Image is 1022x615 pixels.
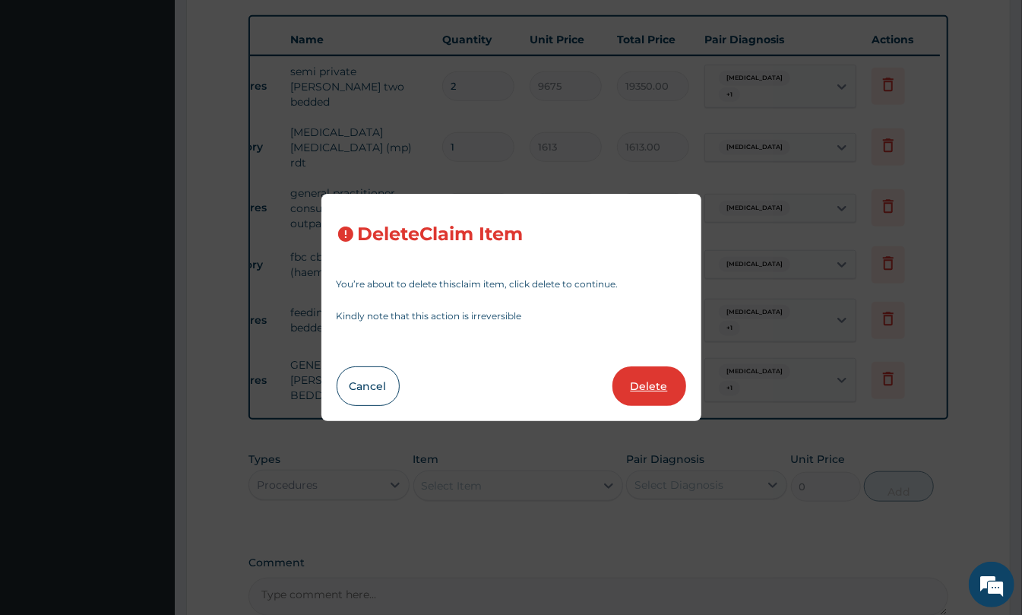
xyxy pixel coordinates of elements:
span: We're online! [88,192,210,345]
button: Cancel [337,366,400,406]
div: Chat with us now [79,85,255,105]
div: Minimize live chat window [249,8,286,44]
textarea: Type your message and hit 'Enter' [8,415,290,468]
button: Delete [612,366,686,406]
h3: Delete Claim Item [358,224,524,245]
img: d_794563401_company_1708531726252_794563401 [28,76,62,114]
p: You’re about to delete this claim item , click delete to continue. [337,280,686,289]
p: Kindly note that this action is irreversible [337,312,686,321]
